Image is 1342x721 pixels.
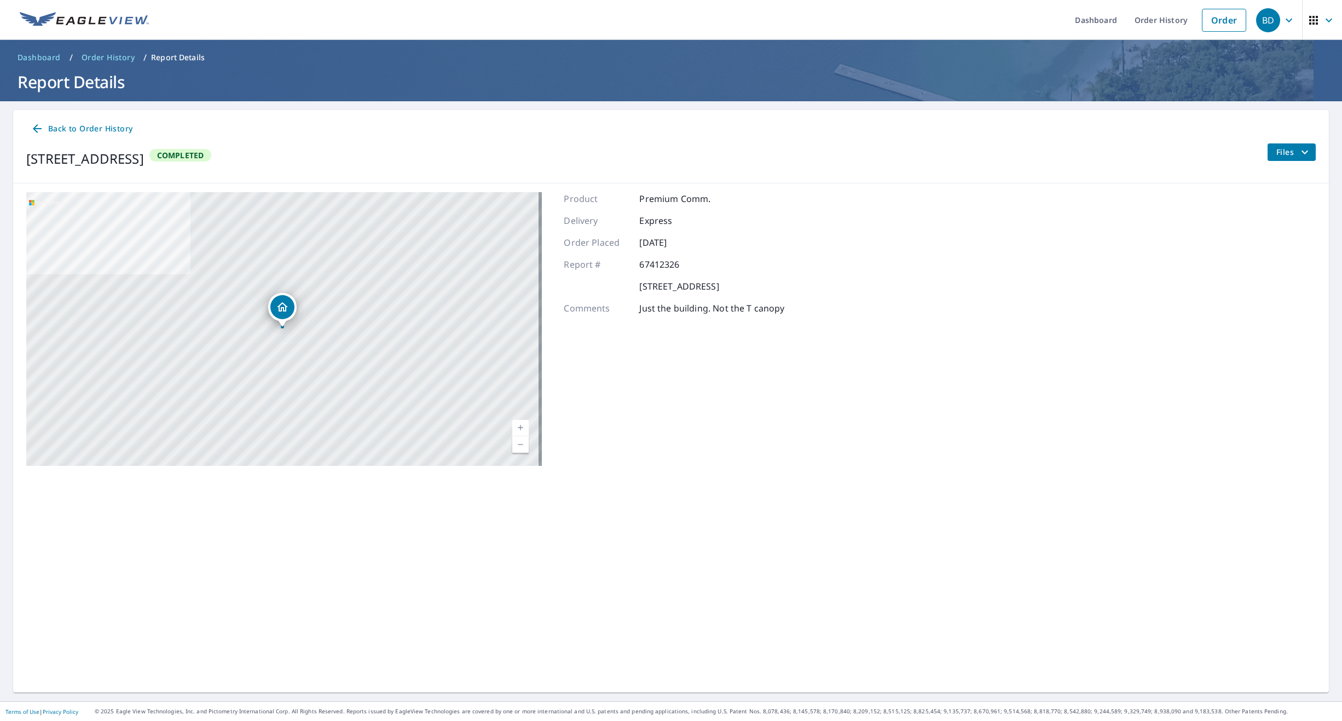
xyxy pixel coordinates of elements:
a: Terms of Use [5,708,39,716]
p: 67412326 [639,258,705,271]
a: Current Level 17, Zoom Out [512,436,529,453]
p: [DATE] [639,236,705,249]
p: Product [564,192,629,205]
p: © 2025 Eagle View Technologies, Inc. and Pictometry International Corp. All Rights Reserved. Repo... [95,707,1337,716]
a: Back to Order History [26,119,137,139]
a: Privacy Policy [43,708,78,716]
p: Express [639,214,705,227]
span: Back to Order History [31,122,132,136]
p: [STREET_ADDRESS] [639,280,719,293]
span: Dashboard [18,52,61,63]
span: Completed [151,150,211,160]
span: Files [1276,146,1311,159]
p: Comments [564,302,629,315]
img: EV Logo [20,12,149,28]
li: / [143,51,147,64]
li: / [70,51,73,64]
h1: Report Details [13,71,1329,93]
p: Premium Comm. [639,192,710,205]
a: Order [1202,9,1246,32]
p: Delivery [564,214,629,227]
p: Report # [564,258,629,271]
nav: breadcrumb [13,49,1329,66]
p: Order Placed [564,236,629,249]
button: filesDropdownBtn-67412326 [1267,143,1316,161]
a: Current Level 17, Zoom In [512,420,529,436]
p: Just the building. Not the T canopy [639,302,784,315]
a: Dashboard [13,49,65,66]
a: Order History [77,49,139,66]
div: Dropped pin, building 1, Residential property, 1755 N Harbor City Blvd Melbourne, FL 32935 [268,293,297,327]
div: BD [1256,8,1280,32]
div: [STREET_ADDRESS] [26,149,144,169]
span: Order History [82,52,135,63]
p: Report Details [151,52,205,63]
p: | [5,708,78,715]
